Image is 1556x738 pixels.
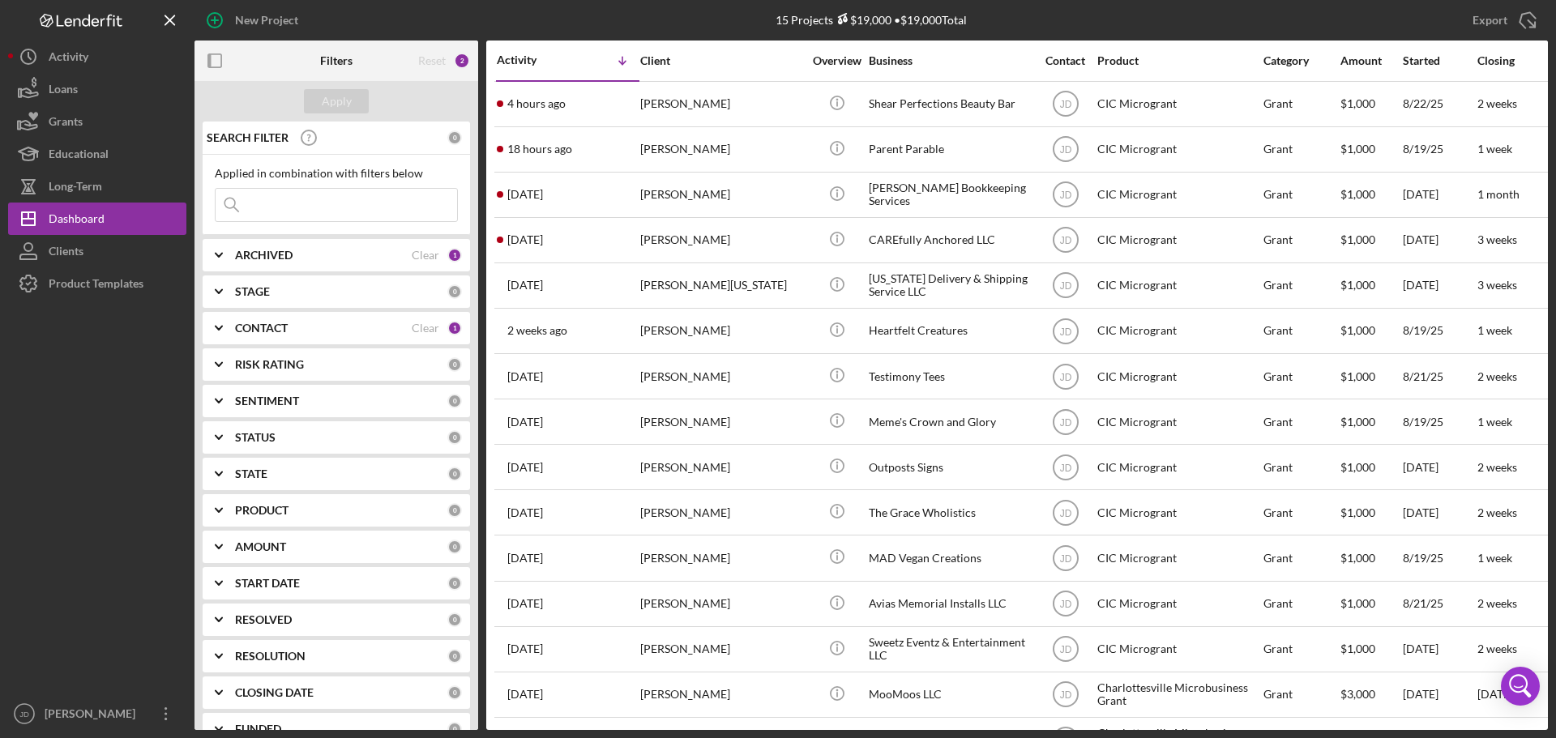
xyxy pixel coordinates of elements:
[447,248,462,262] div: 1
[1477,415,1512,429] time: 1 week
[1263,673,1339,716] div: Grant
[507,188,543,201] time: 2025-09-22 16:44
[1340,551,1375,565] span: $1,000
[776,13,967,27] div: 15 Projects • $19,000 Total
[49,235,83,271] div: Clients
[869,582,1031,625] div: Avias Memorial Installs LLC
[1477,187,1520,201] time: 1 month
[8,170,186,203] a: Long-Term
[869,309,1031,352] div: Heartfelt Creatures
[8,41,186,73] button: Activity
[1477,460,1517,474] time: 2 weeks
[49,41,88,77] div: Activity
[640,446,802,488] div: [PERSON_NAME]
[640,173,802,216] div: [PERSON_NAME]
[1403,173,1476,216] div: [DATE]
[447,503,462,518] div: 0
[447,576,462,591] div: 0
[1403,400,1476,443] div: 8/19/25
[1097,309,1259,352] div: CIC Microgrant
[1263,309,1339,352] div: Grant
[1340,460,1375,474] span: $1,000
[1059,553,1071,565] text: JD
[507,143,572,156] time: 2025-09-22 23:03
[1477,142,1512,156] time: 1 week
[1097,673,1259,716] div: Charlottesville Microbusiness Grant
[235,249,293,262] b: ARCHIVED
[1097,446,1259,488] div: CIC Microgrant
[49,73,78,109] div: Loans
[447,722,462,736] div: 0
[447,612,462,627] div: 0
[49,170,102,207] div: Long-Term
[8,73,186,105] a: Loans
[640,83,802,126] div: [PERSON_NAME]
[1340,187,1375,201] span: $1,000
[869,446,1031,488] div: Outposts Signs
[833,13,891,27] div: $19,000
[507,688,543,701] time: 2025-06-17 01:30
[8,138,186,170] button: Educational
[507,97,566,110] time: 2025-09-23 13:37
[1477,596,1517,610] time: 2 weeks
[640,309,802,352] div: [PERSON_NAME]
[1263,219,1339,262] div: Grant
[194,4,314,36] button: New Project
[235,613,292,626] b: RESOLVED
[640,536,802,579] div: [PERSON_NAME]
[8,203,186,235] button: Dashboard
[1059,280,1071,292] text: JD
[1473,4,1507,36] div: Export
[1340,369,1375,383] span: $1,000
[1263,400,1339,443] div: Grant
[1059,144,1071,156] text: JD
[1477,506,1517,519] time: 2 weeks
[235,577,300,590] b: START DATE
[1403,128,1476,171] div: 8/19/25
[1263,128,1339,171] div: Grant
[447,649,462,663] div: 0
[1059,235,1071,246] text: JD
[235,650,306,663] b: RESOLUTION
[1097,536,1259,579] div: CIC Microgrant
[412,249,439,262] div: Clear
[1097,264,1259,307] div: CIC Microgrant
[1263,173,1339,216] div: Grant
[235,540,286,553] b: AMOUNT
[640,264,802,307] div: [PERSON_NAME][US_STATE]
[1477,642,1517,655] time: 2 weeks
[1340,142,1375,156] span: $1,000
[454,53,470,69] div: 2
[235,358,304,371] b: RISK RATING
[8,697,186,730] button: JD[PERSON_NAME]
[640,128,802,171] div: [PERSON_NAME]
[1403,264,1476,307] div: [DATE]
[1403,582,1476,625] div: 8/21/25
[640,582,802,625] div: [PERSON_NAME]
[1097,128,1259,171] div: CIC Microgrant
[447,540,462,554] div: 0
[1403,673,1476,716] div: [DATE]
[1501,667,1540,706] div: Open Intercom Messenger
[869,54,1031,67] div: Business
[1340,596,1375,610] span: $1,000
[235,723,281,736] b: FUNDED
[1403,491,1476,534] div: [DATE]
[447,321,462,335] div: 1
[19,710,29,719] text: JD
[1035,54,1096,67] div: Contact
[507,324,567,337] time: 2025-09-08 12:16
[1340,54,1401,67] div: Amount
[1097,54,1259,67] div: Product
[1059,190,1071,201] text: JD
[1403,446,1476,488] div: [DATE]
[1059,326,1071,337] text: JD
[1097,83,1259,126] div: CIC Microgrant
[1059,507,1071,518] text: JD
[507,233,543,246] time: 2025-09-22 13:49
[207,131,289,144] b: SEARCH FILTER
[869,128,1031,171] div: Parent Parable
[418,54,446,67] div: Reset
[1059,462,1071,473] text: JD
